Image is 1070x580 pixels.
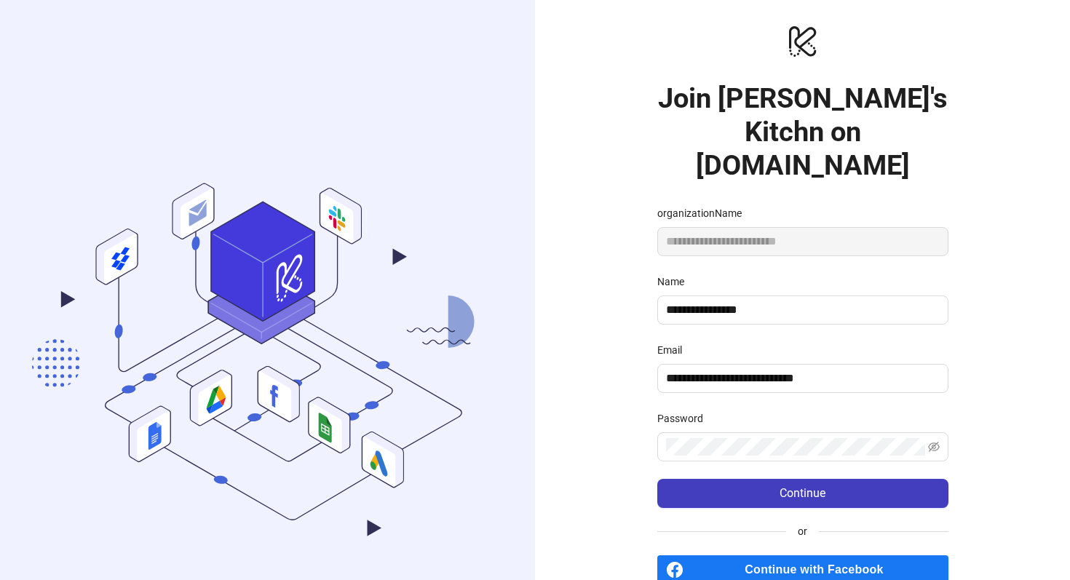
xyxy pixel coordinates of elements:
input: Name [666,301,937,319]
button: Continue [657,479,948,508]
input: Email [666,370,937,387]
span: or [786,523,819,539]
input: organizationName [657,227,948,256]
span: Continue [780,487,825,500]
h1: Join [PERSON_NAME]'s Kitchn on [DOMAIN_NAME] [657,82,948,182]
label: Email [657,342,691,358]
label: Name [657,274,694,290]
input: Password [666,438,925,456]
span: eye-invisible [928,441,940,453]
label: organizationName [657,205,751,221]
label: Password [657,410,713,426]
